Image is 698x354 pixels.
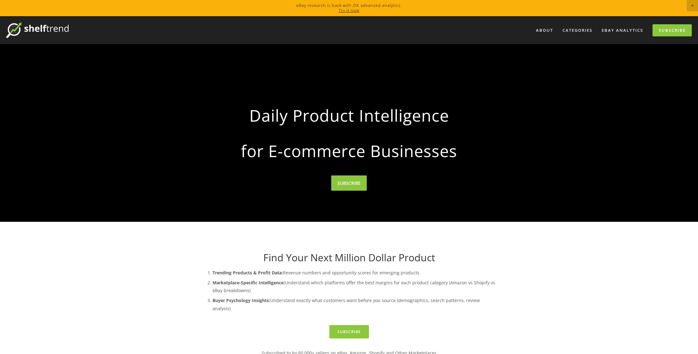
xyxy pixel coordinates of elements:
p: Understand exactly what customers want before you source (demographics, search patterns, review a... [213,296,498,312]
div: Categories [558,25,596,35]
a: Try it now [339,7,359,13]
strong: Buyer Psychology Insights: [213,297,270,303]
strong: Marketplace-Specific Intelligence: [213,280,285,286]
a: SUBSCRIBE [331,175,367,191]
a: eBay Analytics [598,25,647,35]
strong: for E-commerce Businesses [210,136,488,165]
img: ShelfTrend [6,22,69,38]
strong: Daily Product Intelligence [210,101,488,130]
h1: Find Your Next Million Dollar Product [200,252,498,263]
p: Revenue numbers and opportunity scores for emerging products [213,269,498,277]
strong: Trending Products & Profit Data: [213,270,283,276]
p: Understand which platforms offer the best margins for each product category (Amazon vs Shopify vs... [213,279,498,294]
a: Subscribe [653,24,692,36]
a: Subscribe [329,325,369,338]
a: About [532,25,557,35]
